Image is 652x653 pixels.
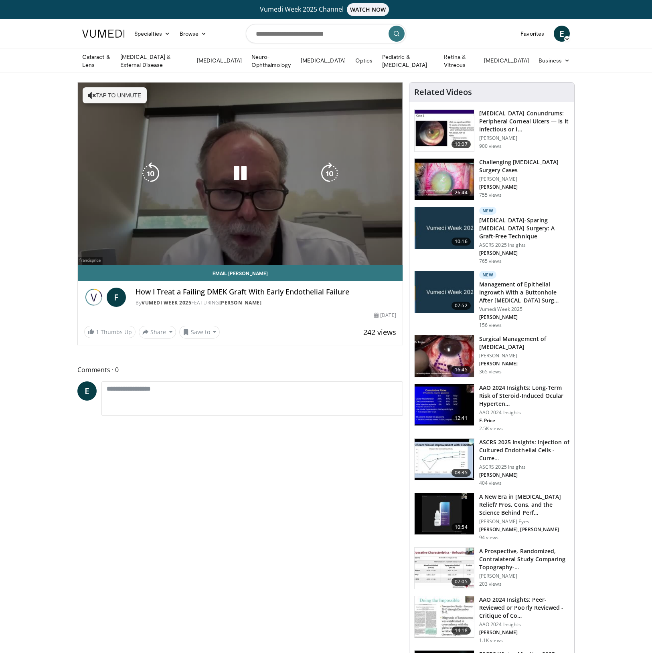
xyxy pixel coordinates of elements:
h4: How I Treat a Failing DMEK Graft With Early Endothelial Failure [136,288,396,296]
h3: AAO 2024 Insights: Peer-Reviewed or Poorly Reviewed - Critique of Co… [479,596,569,620]
p: [PERSON_NAME] [479,135,569,141]
a: 10:07 [MEDICAL_DATA] Conundrums: Peripheral Corneal Ulcers — Is It Infectious or I… [PERSON_NAME]... [414,109,569,152]
img: 6d52f384-0ebd-4d88-9c91-03f002d9199b.150x105_q85_crop-smart_upscale.jpg [415,439,474,480]
span: 12:41 [452,414,471,422]
a: Pediatric & [MEDICAL_DATA] [377,53,439,69]
p: 765 views [479,258,502,264]
p: F. Price [479,417,569,424]
a: Retina & Vitreous [439,53,479,69]
h3: AAO 2024 Insights: Long-Term Risk of Steroid-Induced Ocular Hyperten… [479,384,569,408]
a: [MEDICAL_DATA] & External Disease [115,53,192,69]
p: 203 views [479,581,502,587]
img: Vumedi Week 2025 [84,288,103,307]
p: 900 views [479,143,502,149]
div: By FEATURING [136,299,396,306]
span: 26:44 [452,189,471,197]
button: Tap to unmute [83,87,147,103]
p: 2.5K views [479,425,503,432]
p: [PERSON_NAME] [479,314,569,320]
a: Optics [350,52,377,69]
p: 94 views [479,534,499,541]
p: 365 views [479,369,502,375]
a: Business [534,52,575,69]
a: E [554,26,570,42]
span: F [107,288,126,307]
h3: Challenging [MEDICAL_DATA] Surgery Cases [479,158,569,174]
p: AAO 2024 Insights [479,621,569,628]
span: 242 views [363,327,396,337]
p: [PERSON_NAME] [479,361,569,367]
a: [PERSON_NAME] [219,299,262,306]
h3: ASCRS 2025 Insights: Injection of Cultured Endothelial Cells - Curre… [479,438,569,462]
a: 16:45 Surgical Management of [MEDICAL_DATA] [PERSON_NAME] [PERSON_NAME] 365 views [414,335,569,377]
p: [PERSON_NAME], [PERSON_NAME] [479,526,569,533]
span: 08:35 [452,469,471,477]
h3: Management of Epithelial Ingrowth With a Buttonhole After [MEDICAL_DATA] Surg… [479,280,569,304]
a: [MEDICAL_DATA] [479,52,534,69]
img: 5ede7c1e-2637-46cb-a546-16fd546e0e1e.150x105_q85_crop-smart_upscale.jpg [415,110,474,151]
h3: [MEDICAL_DATA]-Sparing [MEDICAL_DATA] Surgery: A Graft-Free Technique [479,216,569,240]
a: 07:52 New Management of Epithelial Ingrowth With a Buttonhole After [MEDICAL_DATA] Surg… Vumedi W... [414,271,569,329]
button: Share [139,326,176,339]
h3: A Prospective, Randomized, Contralateral Study Comparing Topography-… [479,547,569,571]
p: 404 views [479,480,502,486]
span: 16:45 [452,366,471,374]
a: Browse [175,26,212,42]
p: New [479,271,497,279]
img: 7ad6df95-921c-4480-b7a7-3fb615fa6966.150x105_q85_crop-smart_upscale.jpg [415,548,474,589]
a: 10:54 A New Era in [MEDICAL_DATA] Relief? Pros, Cons, and the Science Behind Perf… [PERSON_NAME] ... [414,493,569,541]
p: New [479,207,497,215]
a: 07:05 A Prospective, Randomized, Contralateral Study Comparing Topography-… [PERSON_NAME] 203 views [414,547,569,590]
input: Search topics, interventions [246,24,406,43]
span: 07:52 [452,302,471,310]
p: AAO 2024 Insights [479,409,569,416]
p: Vumedi Week 2025 [479,306,569,312]
p: [PERSON_NAME] [479,472,569,478]
a: 1 Thumbs Up [84,326,136,338]
img: d1bebadf-5ef8-4c82-bd02-47cdd9740fa5.150x105_q85_crop-smart_upscale.jpg [415,384,474,426]
span: 10:54 [452,523,471,531]
h3: [MEDICAL_DATA] Conundrums: Peripheral Corneal Ulcers — Is It Infectious or I… [479,109,569,133]
span: 10:16 [452,238,471,246]
p: [PERSON_NAME] [479,353,569,359]
p: [PERSON_NAME] [479,573,569,579]
a: 12:41 AAO 2024 Insights: Long-Term Risk of Steroid-Induced Ocular Hyperten… AAO 2024 Insights F. ... [414,384,569,432]
a: E [77,381,97,401]
span: 1 [96,328,99,336]
img: af7cb505-fca8-4258-9910-2a274f8a3ee4.jpg.150x105_q85_crop-smart_upscale.jpg [415,271,474,313]
span: 07:05 [452,578,471,586]
a: 08:35 ASCRS 2025 Insights: Injection of Cultured Endothelial Cells - Curre… ASCRS 2025 Insights [... [414,438,569,486]
p: ASCRS 2025 Insights [479,464,569,470]
a: [MEDICAL_DATA] [192,52,247,69]
p: [PERSON_NAME] [479,184,569,190]
span: 14:18 [452,627,471,635]
p: [PERSON_NAME] Eyes [479,518,569,525]
p: 1.1K views [479,637,503,644]
h4: Related Videos [414,87,472,97]
h3: Surgical Management of [MEDICAL_DATA] [479,335,569,351]
a: Vumedi Week 2025 ChannelWATCH NOW [83,3,569,16]
img: e4b9816d-9682-48e7-8da1-5e599230dce9.150x105_q85_crop-smart_upscale.jpg [415,493,474,535]
a: Cataract & Lens [77,53,115,69]
p: [PERSON_NAME] [479,250,569,256]
p: [PERSON_NAME] [479,629,569,636]
span: Comments 0 [77,365,403,375]
img: 76b97dfa-3baf-4dcd-a24d-0a07666b146b.150x105_q85_crop-smart_upscale.jpg [415,596,474,638]
a: Vumedi Week 2025 [142,299,191,306]
a: Specialties [130,26,175,42]
a: 14:18 AAO 2024 Insights: Peer-Reviewed or Poorly Reviewed - Critique of Co… AAO 2024 Insights [PE... [414,596,569,644]
img: VuMedi Logo [82,30,125,38]
span: WATCH NOW [347,3,389,16]
img: 7b07ef4f-7000-4ba4-89ad-39d958bbfcae.150x105_q85_crop-smart_upscale.jpg [415,335,474,377]
button: Save to [179,326,220,339]
a: Neuro-Ophthalmology [247,53,296,69]
h3: A New Era in [MEDICAL_DATA] Relief? Pros, Cons, and the Science Behind Perf… [479,493,569,517]
span: 10:07 [452,140,471,148]
img: 05a6f048-9eed-46a7-93e1-844e43fc910c.150x105_q85_crop-smart_upscale.jpg [415,159,474,200]
p: ASCRS 2025 Insights [479,242,569,248]
p: 156 views [479,322,502,329]
img: e2db3364-8554-489a-9e60-297bee4c90d2.jpg.150x105_q85_crop-smart_upscale.jpg [415,207,474,249]
a: Email [PERSON_NAME] [78,265,403,281]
